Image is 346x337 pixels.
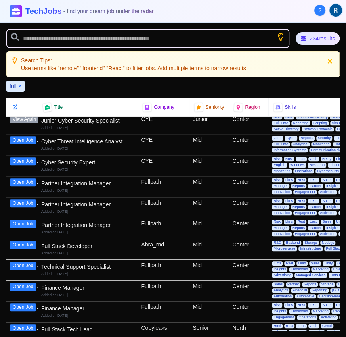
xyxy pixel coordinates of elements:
[272,267,287,272] span: Insights
[309,261,321,266] span: Sales
[319,315,338,320] span: Activation
[318,232,337,236] span: Activation
[189,260,229,280] div: Mid
[291,226,307,230] span: Reports
[320,241,336,245] span: Node.js
[41,158,135,166] div: Cyber Security Expert
[229,155,269,176] div: Center
[189,218,229,239] div: Mid
[284,115,294,119] span: Rest
[296,324,307,328] span: Llms
[10,220,36,228] button: Open Job
[308,163,326,167] span: Research
[335,199,346,203] span: Unity
[329,4,342,17] img: User avatar
[41,313,135,318] div: Added on [DATE]
[272,220,282,224] span: Risk
[321,157,333,161] span: Relay
[272,241,283,245] span: R&D
[272,157,282,161] span: Risk
[189,197,229,218] div: Mid
[293,232,317,236] span: Engagement
[21,56,247,64] p: Search Tips:
[229,134,269,155] div: Center
[296,32,340,45] div: 234 results
[18,82,21,90] button: Remove full filter
[272,294,293,298] span: Automation
[284,157,294,161] span: Rust
[308,184,323,188] span: Partner
[316,136,333,140] span: Security
[272,169,292,173] span: Monitoring
[297,315,317,320] span: Operations
[308,324,319,328] span: Arch
[296,261,308,266] span: Lead
[291,121,310,125] span: Reporting
[308,178,319,182] span: Lead
[21,64,247,72] p: Use terms like "remote" "frontend" "React" to filter jobs. Add multiple terms to narrow results.
[272,121,290,125] span: Full Time
[291,205,307,209] span: Reports
[229,176,269,197] div: Center
[41,137,135,145] div: Cyber Threat Intelligence Analyst
[295,294,316,298] span: Automotive
[138,197,189,218] div: Fullpath
[321,303,333,307] span: Sales
[291,184,307,188] span: Reports
[41,325,135,333] div: Full Stack Tech Lead
[205,104,224,110] span: Seniority
[272,232,292,236] span: Innovation
[272,178,282,182] span: Risk
[318,211,337,215] span: Activation
[272,330,287,334] span: Privacy
[10,324,36,332] button: Open Job
[311,309,330,314] span: Marketing
[284,324,295,328] span: Rust
[41,263,135,271] div: Technical Support Specialist
[272,163,287,167] span: English
[284,178,294,182] span: Llms
[41,284,135,292] div: Finance Manager
[272,148,308,152] span: Information Systems
[325,205,340,209] span: Insights
[272,226,289,230] span: Manager
[325,226,340,230] span: Insights
[328,163,345,167] span: Financial
[272,115,282,119] span: Risk
[318,6,321,14] span: ?
[321,324,333,328] span: Genai
[272,211,292,215] span: Innovation
[41,125,135,131] div: Added on [DATE]
[308,330,325,334] span: Security
[272,190,292,194] span: Innovation
[41,242,135,250] div: Full Stack Developer
[54,104,63,110] span: Title
[189,239,229,259] div: Mid
[138,281,189,301] div: Fullpath
[41,304,135,312] div: Finance Manager
[312,121,329,125] span: Scripting
[308,199,319,203] span: Lead
[311,142,331,146] span: Monitoring
[321,199,333,203] span: Sales
[245,104,260,110] span: Region
[289,163,306,167] span: Windows
[10,157,36,165] button: Open Job
[272,184,289,188] span: Manager
[277,33,285,41] button: Show search tips
[318,190,337,194] span: Activation
[189,114,229,134] div: Junior
[321,178,333,182] span: Sales
[138,114,189,134] div: CYE
[335,220,346,224] span: Unity
[25,6,154,17] h1: TechJobs
[41,179,135,187] div: Partner Integration Manager
[321,220,333,224] span: Sales
[41,221,135,229] div: Partner Integration Manager
[63,8,154,14] span: - find your dream job under the radar
[41,230,135,235] div: Added on [DATE]
[189,301,229,322] div: Mid
[286,282,301,287] span: Partner
[41,272,135,277] div: Added on [DATE]
[293,190,317,194] span: Engagement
